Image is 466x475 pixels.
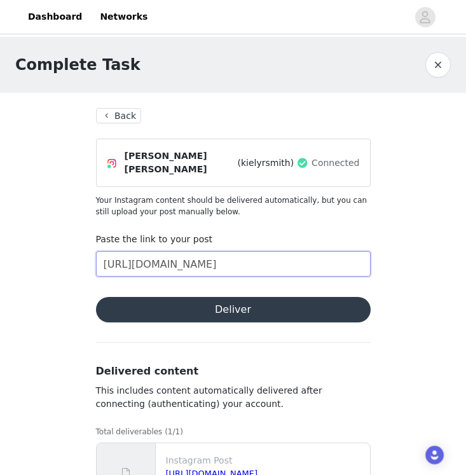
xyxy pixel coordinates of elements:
span: Connected [312,156,359,170]
div: avatar [419,7,431,27]
h3: Delivered content [96,364,371,379]
a: Networks [92,3,155,31]
h1: Complete Task [15,53,140,76]
p: Instagram Post [166,454,365,467]
input: Paste the link to your content here [96,251,371,277]
a: Dashboard [20,3,90,31]
img: Instagram Icon [107,158,117,169]
p: Total deliverables (1/1) [96,426,371,437]
div: Open Intercom Messenger [425,446,444,464]
button: Back [96,108,142,123]
button: Deliver [96,297,371,322]
span: This includes content automatically delivered after connecting (authenticating) your account. [96,385,322,409]
span: (kielyrsmith) [237,156,294,170]
p: Your Instagram content should be delivered automatically, but you can still upload your post manu... [96,195,371,217]
span: [PERSON_NAME] [PERSON_NAME] [125,149,235,176]
label: Paste the link to your post [96,234,213,244]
